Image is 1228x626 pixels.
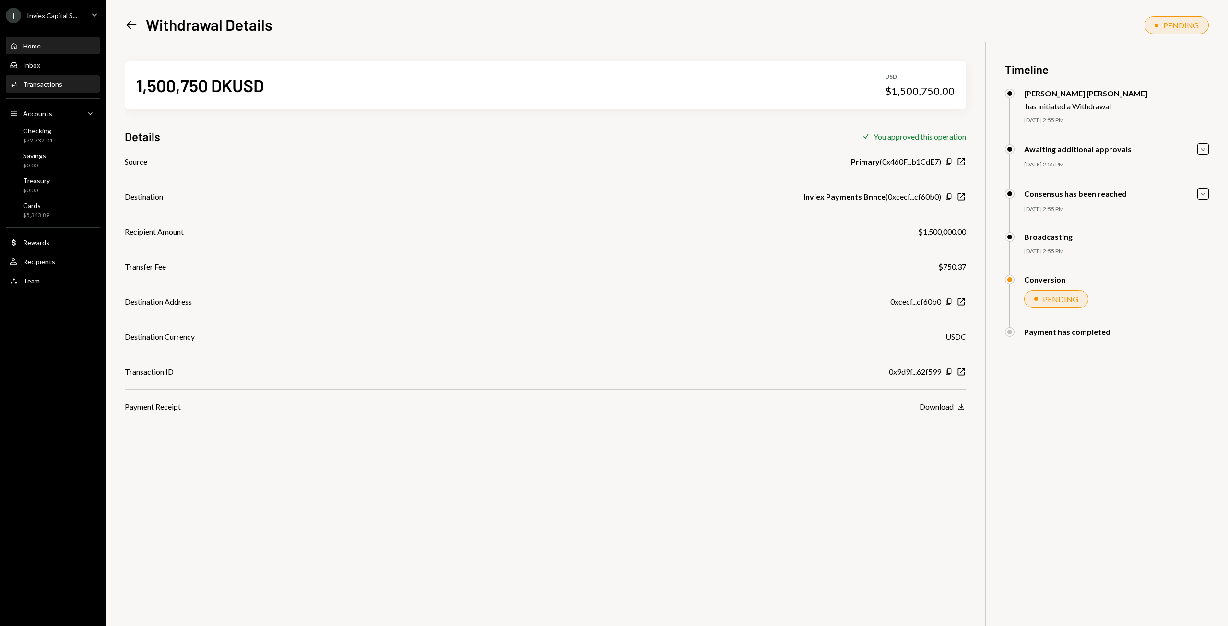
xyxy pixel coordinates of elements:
[23,80,62,88] div: Transactions
[125,261,166,272] div: Transfer Fee
[6,234,100,251] a: Rewards
[1026,102,1147,111] div: has initiated a Withdrawal
[1024,248,1209,256] div: [DATE] 2:55 PM
[23,238,49,247] div: Rewards
[803,191,886,202] b: Inviex Payments Bnnce
[23,152,46,160] div: Savings
[1024,117,1209,125] div: [DATE] 2:55 PM
[6,105,100,122] a: Accounts
[6,8,21,23] div: I
[23,127,53,135] div: Checking
[23,212,49,220] div: $5,343.89
[803,191,941,202] div: ( 0xcecf...cf60b0 )
[23,277,40,285] div: Team
[1024,161,1209,169] div: [DATE] 2:55 PM
[938,261,966,272] div: $750.37
[874,132,966,141] div: You approved this operation
[23,201,49,210] div: Cards
[6,272,100,289] a: Team
[125,191,163,202] div: Destination
[125,401,181,413] div: Payment Receipt
[851,156,941,167] div: ( 0x460F...b1CdE7 )
[23,177,50,185] div: Treasury
[1024,275,1065,284] div: Conversion
[6,37,100,54] a: Home
[125,366,174,378] div: Transaction ID
[918,226,966,237] div: $1,500,000.00
[1163,21,1199,30] div: PENDING
[6,149,100,172] a: Savings$0.00
[1024,144,1132,154] div: Awaiting additional approvals
[945,331,966,343] div: USDC
[23,137,53,145] div: $72,732.01
[136,74,264,96] div: 1,500,750 DKUSD
[125,156,147,167] div: Source
[146,15,272,34] h1: Withdrawal Details
[1043,295,1078,304] div: PENDING
[27,12,77,20] div: Inviex Capital S...
[6,75,100,93] a: Transactions
[125,331,195,343] div: Destination Currency
[6,199,100,222] a: Cards$5,343.89
[1024,327,1110,336] div: Payment has completed
[23,187,50,195] div: $0.00
[6,174,100,197] a: Treasury$0.00
[125,296,192,307] div: Destination Address
[23,109,52,118] div: Accounts
[125,226,184,237] div: Recipient Amount
[6,124,100,147] a: Checking$72,732.01
[885,73,955,81] div: USD
[23,61,40,69] div: Inbox
[23,258,55,266] div: Recipients
[890,296,941,307] div: 0xcecf...cf60b0
[889,366,941,378] div: 0x9d9f...62f599
[125,129,160,144] h3: Details
[1024,232,1073,241] div: Broadcasting
[920,402,954,411] div: Download
[885,84,955,98] div: $1,500,750.00
[6,56,100,73] a: Inbox
[23,42,41,50] div: Home
[1024,205,1209,213] div: [DATE] 2:55 PM
[23,162,46,170] div: $0.00
[851,156,880,167] b: Primary
[1024,189,1127,198] div: Consensus has been reached
[1024,89,1147,98] div: [PERSON_NAME] [PERSON_NAME]
[1005,61,1209,77] h3: Timeline
[920,402,966,413] button: Download
[6,253,100,270] a: Recipients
